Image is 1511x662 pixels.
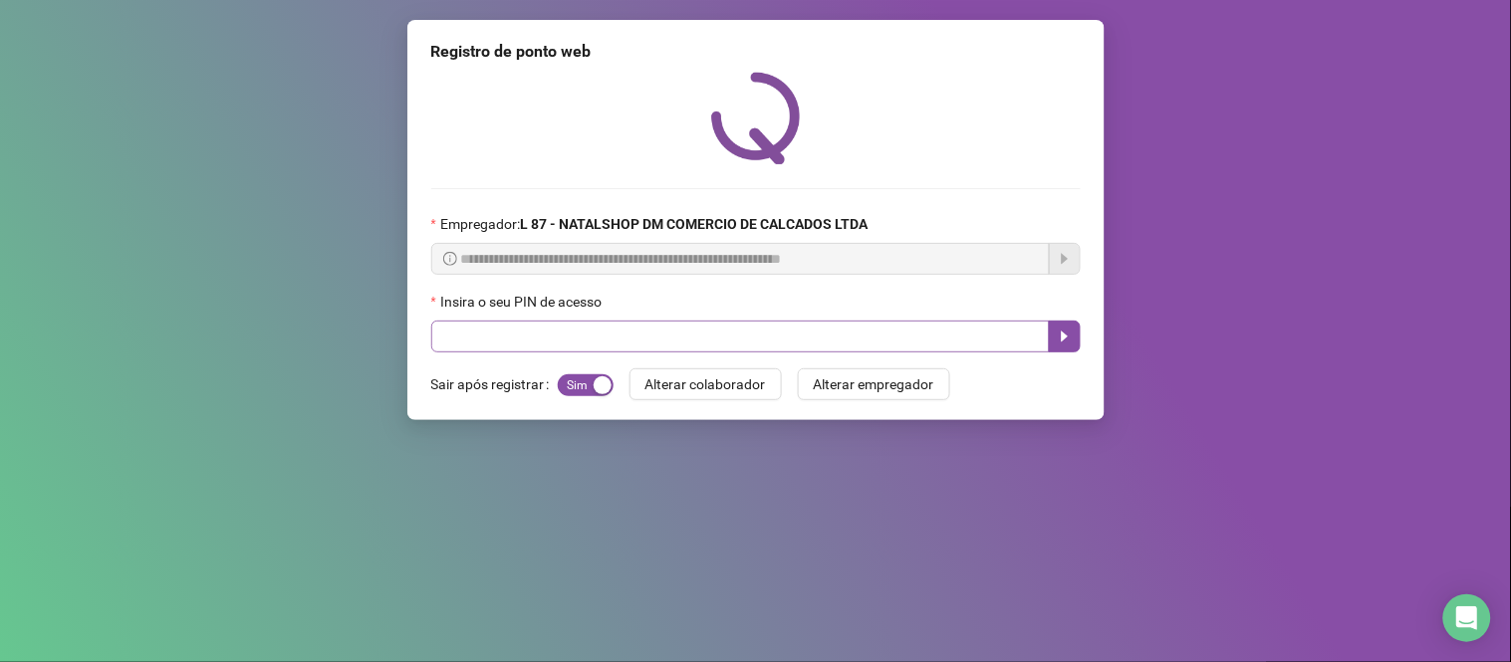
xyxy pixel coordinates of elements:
[814,373,934,395] span: Alterar empregador
[431,368,558,400] label: Sair após registrar
[520,216,868,232] strong: L 87 - NATALSHOP DM COMERCIO DE CALCADOS LTDA
[798,368,950,400] button: Alterar empregador
[443,252,457,266] span: info-circle
[630,368,782,400] button: Alterar colaborador
[1057,329,1073,344] span: caret-right
[431,291,615,313] label: Insira o seu PIN de acesso
[440,213,868,235] span: Empregador :
[431,40,1081,64] div: Registro de ponto web
[645,373,766,395] span: Alterar colaborador
[1443,594,1491,642] div: Open Intercom Messenger
[711,72,801,164] img: QRPoint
